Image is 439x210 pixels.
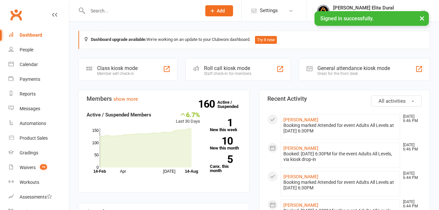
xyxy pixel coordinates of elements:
img: thumb_image1702864552.png [317,4,330,17]
div: Waivers [20,165,36,170]
div: Roll call kiosk mode [204,65,251,71]
div: Member self check-in [97,71,138,76]
strong: 160 [198,99,217,109]
div: Calendar [20,62,38,67]
a: Payments [8,72,69,87]
a: 5Canx. this month [210,155,241,173]
div: Automations [20,121,46,126]
div: Gradings [20,150,38,155]
div: Booking marked Attended for event Adults All Levels at [DATE] 6:30PM [283,123,397,134]
div: 6.7% [176,111,200,118]
a: show more [113,96,138,102]
a: 160Active / Suspended [217,95,246,114]
div: [PERSON_NAME] Elite Jiu [PERSON_NAME] [333,11,421,17]
a: People [8,43,69,57]
strong: 5 [210,154,233,164]
a: Messages [8,101,69,116]
a: 10New this month [210,137,241,150]
div: Payments [20,77,40,82]
time: [DATE] 6:46 PM [400,143,421,151]
a: 1New this week [210,119,241,132]
button: Add [205,5,233,16]
div: Booked: [DATE] 6:30PM for the event Adults All Levels, via kiosk drop-in [283,151,397,162]
div: Great for the front desk [317,71,390,76]
button: All activities [371,96,422,107]
div: General attendance kiosk mode [317,65,390,71]
strong: Dashboard upgrade available: [91,37,146,42]
a: Calendar [8,57,69,72]
h3: Members [87,96,241,102]
span: 10 [40,164,47,170]
a: Assessments [8,190,69,204]
strong: 10 [210,136,233,146]
div: Reports [20,91,36,96]
div: Assessments [20,194,52,200]
div: We're working on an update to your Clubworx dashboard. [78,31,430,49]
strong: 1 [210,118,233,128]
a: Automations [8,116,69,131]
div: Messages [20,106,40,111]
span: Add [217,8,225,13]
button: × [416,11,428,25]
a: Dashboard [8,28,69,43]
a: Clubworx [8,7,24,23]
div: Booking marked Attended for event Adults All Levels at [DATE] 6:30PM [283,180,397,191]
a: Gradings [8,146,69,160]
time: [DATE] 6:44 PM [400,200,421,208]
input: Search... [86,6,197,15]
time: [DATE] 6:46 PM [400,114,421,123]
a: [PERSON_NAME] [283,202,318,208]
span: Settings [260,3,278,18]
div: Staff check-in for members [204,71,251,76]
div: Product Sales [20,135,48,141]
div: Dashboard [20,32,42,38]
div: Class kiosk mode [97,65,138,71]
a: Workouts [8,175,69,190]
div: Last 30 Days [176,111,200,125]
h3: Recent Activity [267,96,422,102]
span: Signed in successfully. [320,15,374,22]
div: People [20,47,33,52]
button: Try it now [255,36,277,44]
a: [PERSON_NAME] [283,146,318,151]
span: All activities [379,98,406,104]
time: [DATE] 6:44 PM [400,171,421,180]
a: Reports [8,87,69,101]
a: Waivers 10 [8,160,69,175]
a: [PERSON_NAME] [283,117,318,122]
a: Product Sales [8,131,69,146]
strong: Active / Suspended Members [87,112,151,118]
div: Workouts [20,180,39,185]
div: [PERSON_NAME] Elite Dural [333,5,421,11]
a: [PERSON_NAME] [283,174,318,179]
